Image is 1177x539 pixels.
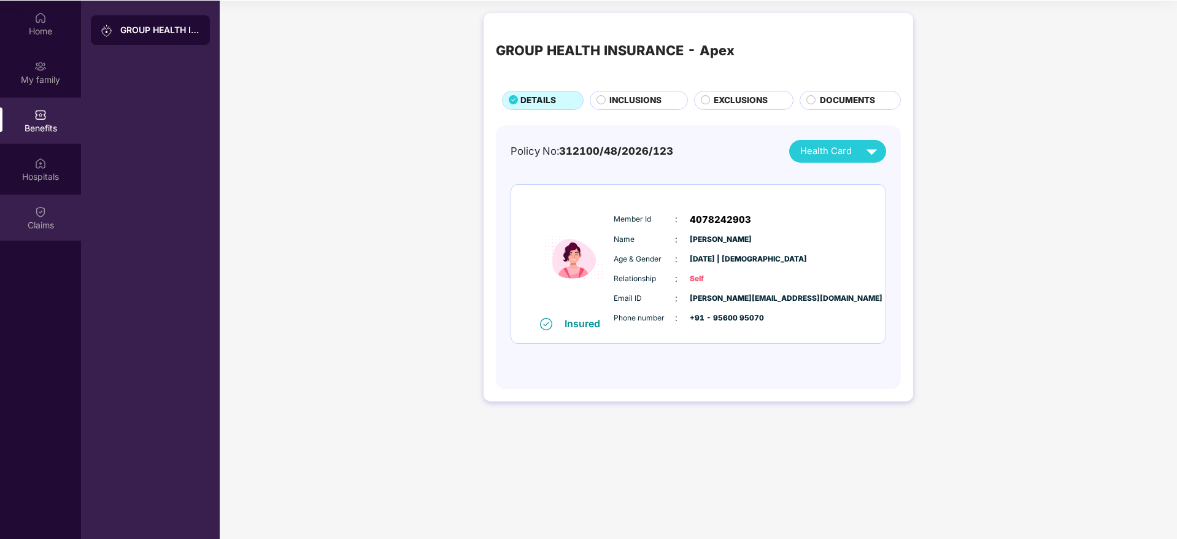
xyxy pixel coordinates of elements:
[820,94,875,107] span: DOCUMENTS
[614,214,675,225] span: Member Id
[675,292,677,305] span: :
[120,24,200,36] div: GROUP HEALTH INSURANCE - Apex
[614,234,675,246] span: Name
[675,233,677,246] span: :
[34,60,47,72] img: svg+xml;base64,PHN2ZyB3aWR0aD0iMjAiIGhlaWdodD0iMjAiIHZpZXdCb3g9IjAgMCAyMCAyMCIgZmlsbD0ibm9uZSIgeG...
[565,317,608,330] div: Insured
[496,40,735,61] div: GROUP HEALTH INSURANCE - Apex
[614,312,675,324] span: Phone number
[690,212,751,227] span: 4078242903
[34,157,47,169] img: svg+xml;base64,PHN2ZyBpZD0iSG9zcGl0YWxzIiB4bWxucz0iaHR0cDovL3d3dy53My5vcmcvMjAwMC9zdmciIHdpZHRoPS...
[861,141,882,162] img: svg+xml;base64,PHN2ZyB4bWxucz0iaHR0cDovL3d3dy53My5vcmcvMjAwMC9zdmciIHZpZXdCb3g9IjAgMCAyNCAyNCIgd2...
[511,143,673,159] div: Policy No:
[34,109,47,121] img: svg+xml;base64,PHN2ZyBpZD0iQmVuZWZpdHMiIHhtbG5zPSJodHRwOi8vd3d3LnczLm9yZy8yMDAwL3N2ZyIgd2lkdGg9Ij...
[690,273,751,285] span: Self
[34,12,47,24] img: svg+xml;base64,PHN2ZyBpZD0iSG9tZSIgeG1sbnM9Imh0dHA6Ly93d3cudzMub3JnLzIwMDAvc3ZnIiB3aWR0aD0iMjAiIG...
[520,94,556,107] span: DETAILS
[690,254,751,265] span: [DATE] | [DEMOGRAPHIC_DATA]
[690,293,751,304] span: [PERSON_NAME][EMAIL_ADDRESS][DOMAIN_NAME]
[559,145,673,157] span: 312100/48/2026/123
[800,144,852,158] span: Health Card
[609,94,662,107] span: INCLUSIONS
[675,212,677,226] span: :
[540,318,552,330] img: svg+xml;base64,PHN2ZyB4bWxucz0iaHR0cDovL3d3dy53My5vcmcvMjAwMC9zdmciIHdpZHRoPSIxNiIgaGVpZ2h0PSIxNi...
[614,293,675,304] span: Email ID
[675,272,677,285] span: :
[675,252,677,266] span: :
[690,312,751,324] span: +91 - 95600 95070
[690,234,751,246] span: [PERSON_NAME]
[34,206,47,218] img: svg+xml;base64,PHN2ZyBpZD0iQ2xhaW0iIHhtbG5zPSJodHRwOi8vd3d3LnczLm9yZy8yMDAwL3N2ZyIgd2lkdGg9IjIwIi...
[789,140,886,163] button: Health Card
[101,25,113,37] img: svg+xml;base64,PHN2ZyB3aWR0aD0iMjAiIGhlaWdodD0iMjAiIHZpZXdCb3g9IjAgMCAyMCAyMCIgZmlsbD0ibm9uZSIgeG...
[537,198,611,317] img: icon
[614,254,675,265] span: Age & Gender
[614,273,675,285] span: Relationship
[714,94,768,107] span: EXCLUSIONS
[675,311,677,325] span: :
